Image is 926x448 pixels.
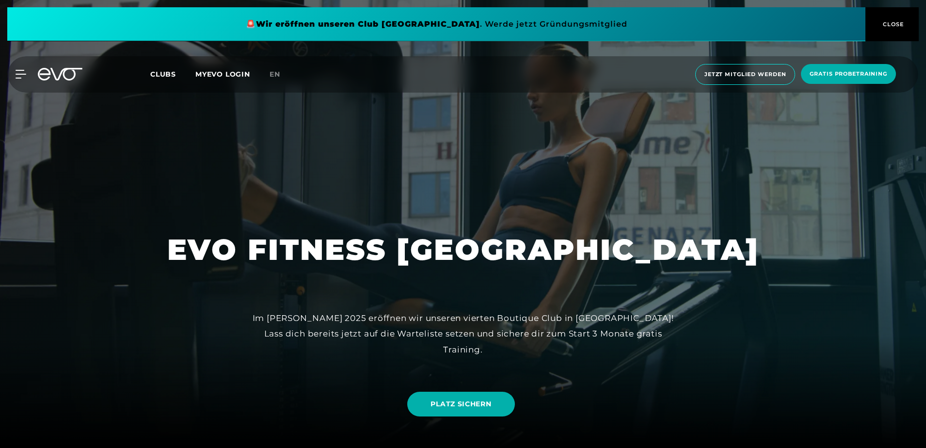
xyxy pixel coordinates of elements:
span: en [270,70,280,79]
button: CLOSE [865,7,919,41]
span: Gratis Probetraining [810,70,887,78]
h1: EVO FITNESS [GEOGRAPHIC_DATA] [167,231,759,269]
span: Jetzt Mitglied werden [704,70,786,79]
div: Im [PERSON_NAME] 2025 eröffnen wir unseren vierten Boutique Club in [GEOGRAPHIC_DATA]! Lass dich ... [245,310,681,357]
a: Gratis Probetraining [798,64,899,85]
span: PLATZ SICHERN [431,399,491,409]
span: Clubs [150,70,176,79]
a: en [270,69,292,80]
a: Jetzt Mitglied werden [692,64,798,85]
a: MYEVO LOGIN [195,70,250,79]
a: Clubs [150,69,195,79]
a: PLATZ SICHERN [407,392,514,416]
span: CLOSE [880,20,904,29]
